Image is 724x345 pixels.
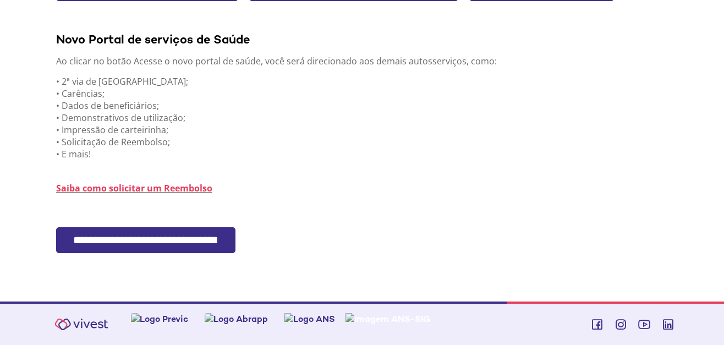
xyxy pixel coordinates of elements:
[56,182,212,194] a: Saiba como solicitar um Reembolso
[131,313,188,325] img: Logo Previc
[56,75,677,160] p: • 2ª via de [GEOGRAPHIC_DATA]; • Carências; • Dados de beneficiários; • Demonstrativos de utiliza...
[345,313,430,325] img: Imagem ANS-SIG
[56,31,677,47] div: Novo Portal de serviços de Saúde
[56,55,677,67] p: Ao clicar no botão Acesse o novo portal de saúde, você será direcionado aos demais autosserviços,...
[284,313,335,325] img: Logo ANS
[56,227,677,281] section: <span lang="pt-BR" dir="ltr">FacPlanPortlet - SSO Fácil</span>
[205,313,268,325] img: Logo Abrapp
[48,312,114,337] img: Vivest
